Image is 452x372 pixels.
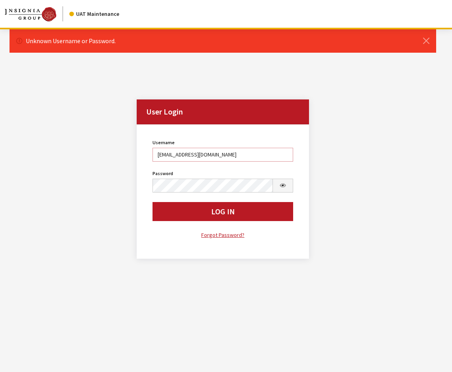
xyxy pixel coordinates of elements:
div: UAT Maintenance [69,10,119,18]
label: Password [153,170,173,177]
h2: User Login [137,99,309,124]
button: Show Password [273,179,293,193]
a: Forgot Password? [153,231,293,240]
button: Log In [153,202,293,221]
img: Catalog Maintenance [5,7,56,21]
li: Unknown Username or Password. [16,36,417,46]
a: Insignia Group logo [5,6,69,21]
label: Username [153,139,175,146]
button: Close [417,30,436,52]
